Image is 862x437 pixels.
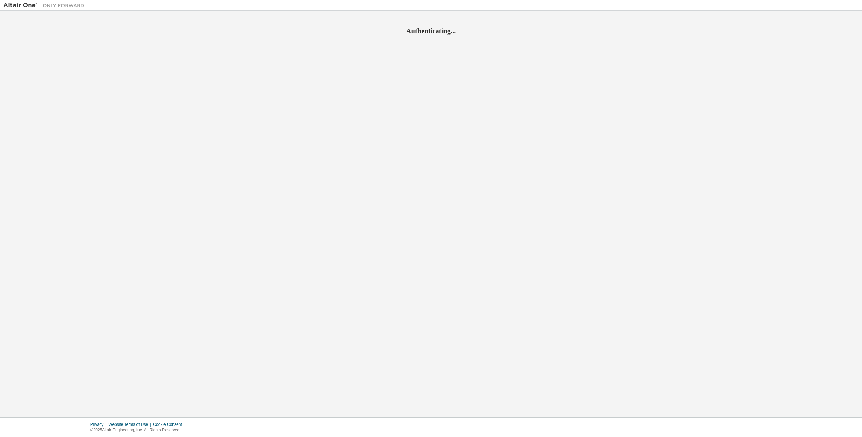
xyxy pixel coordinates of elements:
p: © 2025 Altair Engineering, Inc. All Rights Reserved. [90,427,186,433]
div: Privacy [90,422,108,427]
img: Altair One [3,2,88,9]
h2: Authenticating... [3,27,859,36]
div: Website Terms of Use [108,422,153,427]
div: Cookie Consent [153,422,186,427]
